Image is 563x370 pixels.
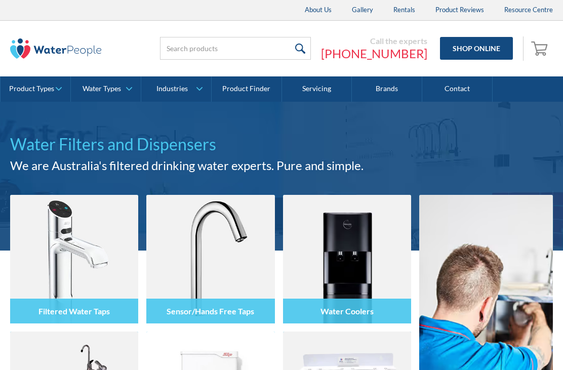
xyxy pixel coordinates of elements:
img: Sensor/Hands Free Taps [146,195,274,323]
img: shopping cart [531,40,550,56]
div: Water Types [83,85,121,93]
a: Water Types [71,76,141,102]
a: Product Finder [212,76,282,102]
a: Contact [422,76,493,102]
div: Call the experts [321,36,427,46]
h4: Filtered Water Taps [38,306,110,316]
div: Product Types [9,85,54,93]
h4: Water Coolers [320,306,374,316]
h4: Sensor/Hands Free Taps [167,306,254,316]
a: Servicing [282,76,352,102]
a: Brands [352,76,422,102]
a: Open cart containing items [529,36,553,61]
img: The Water People [10,38,101,59]
a: Product Types [1,76,70,102]
a: Industries [141,76,211,102]
input: Search products [160,37,311,60]
a: [PHONE_NUMBER] [321,46,427,61]
img: Filtered Water Taps [10,195,138,323]
img: Water Coolers [283,195,411,323]
div: Industries [156,85,188,93]
a: Shop Online [440,37,513,60]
